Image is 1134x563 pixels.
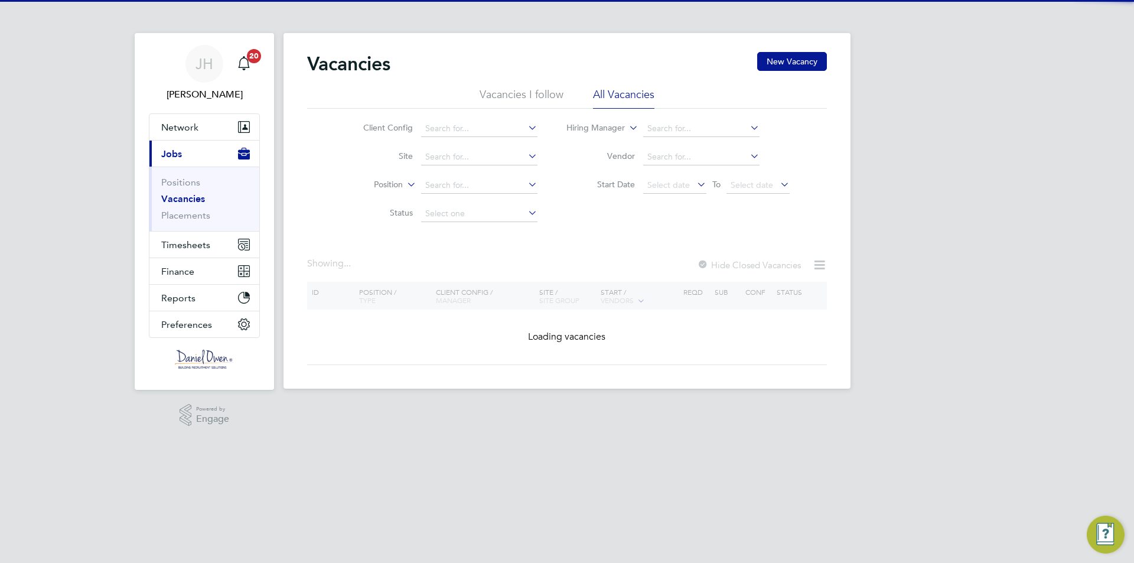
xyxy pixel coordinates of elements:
[149,232,259,258] button: Timesheets
[345,207,413,218] label: Status
[161,266,194,277] span: Finance
[421,177,537,194] input: Search for...
[175,350,234,369] img: danielowen-logo-retina.png
[421,206,537,222] input: Select one
[247,49,261,63] span: 20
[149,258,259,284] button: Finance
[557,122,625,134] label: Hiring Manager
[643,149,760,165] input: Search for...
[161,292,195,304] span: Reports
[1087,516,1125,554] button: Engage Resource Center
[421,121,537,137] input: Search for...
[345,151,413,161] label: Site
[567,151,635,161] label: Vendor
[196,414,229,424] span: Engage
[757,52,827,71] button: New Vacancy
[643,121,760,137] input: Search for...
[480,87,563,109] li: Vacancies I follow
[345,122,413,133] label: Client Config
[149,285,259,311] button: Reports
[232,45,256,83] a: 20
[149,87,260,102] span: James Heath
[161,193,205,204] a: Vacancies
[161,239,210,250] span: Timesheets
[307,52,390,76] h2: Vacancies
[161,319,212,330] span: Preferences
[149,350,260,369] a: Go to home page
[161,148,182,160] span: Jobs
[161,177,200,188] a: Positions
[731,180,773,190] span: Select date
[709,177,724,192] span: To
[307,258,353,270] div: Showing
[161,122,198,133] span: Network
[161,210,210,221] a: Placements
[593,87,654,109] li: All Vacancies
[135,33,274,390] nav: Main navigation
[567,179,635,190] label: Start Date
[180,404,230,427] a: Powered byEngage
[149,45,260,102] a: JH[PERSON_NAME]
[344,258,351,269] span: ...
[421,149,537,165] input: Search for...
[335,179,403,191] label: Position
[195,56,213,71] span: JH
[149,114,259,140] button: Network
[697,259,801,271] label: Hide Closed Vacancies
[647,180,690,190] span: Select date
[149,311,259,337] button: Preferences
[196,404,229,414] span: Powered by
[149,167,259,231] div: Jobs
[149,141,259,167] button: Jobs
